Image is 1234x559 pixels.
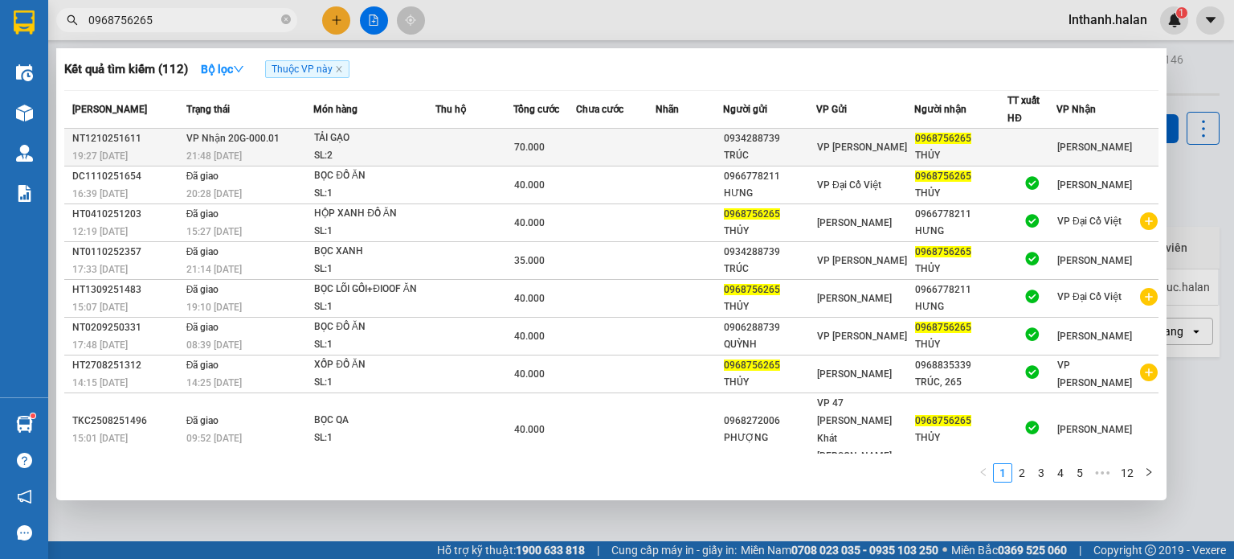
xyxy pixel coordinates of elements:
h3: Kết quả tìm kiếm ( 112 ) [64,61,188,78]
span: VP [PERSON_NAME] [817,255,907,266]
li: 5 [1070,463,1089,483]
li: Next 5 Pages [1089,463,1115,483]
div: HƯNG [915,298,1007,315]
span: Đã giao [186,415,219,426]
div: TRÚC [724,147,815,164]
a: 1 [994,464,1011,482]
span: Đã giao [186,246,219,257]
span: ••• [1089,463,1115,483]
span: 21:14 [DATE] [186,264,242,275]
span: VP [PERSON_NAME] [1057,360,1132,388]
div: HƯNG [724,185,815,202]
span: Đã giao [186,360,219,371]
span: Thu hộ [435,104,466,115]
span: 70.000 [514,142,545,153]
span: VP 47 [PERSON_NAME] Khát [PERSON_NAME] [817,397,892,462]
div: 0966778211 [915,282,1007,298]
span: VP Đại Cồ Việt [1057,291,1122,302]
img: warehouse-icon [16,416,33,433]
span: Món hàng [313,104,358,115]
li: Next Page [1139,463,1158,483]
span: 40.000 [514,179,545,191]
div: 0968272006 [724,413,815,430]
button: left [974,463,993,483]
span: close-circle [281,14,291,24]
span: [PERSON_NAME] [1057,424,1132,435]
strong: Bộ lọc [201,63,244,76]
span: 0968756265 [915,322,971,333]
img: warehouse-icon [16,105,33,121]
span: VP Đại Cồ Việt [817,179,881,191]
a: 5 [1071,464,1089,482]
span: [PERSON_NAME] [817,368,892,380]
span: 15:07 [DATE] [72,302,128,313]
div: THỦY [724,223,815,240]
span: VP [PERSON_NAME] [817,142,907,153]
div: 0968835339 [915,357,1007,374]
span: 0968756265 [915,246,971,257]
li: 3 [1032,463,1051,483]
span: [PERSON_NAME] [1057,142,1132,153]
span: plus-circle [1140,212,1158,230]
span: close-circle [281,13,291,28]
span: down [233,64,244,75]
span: 16:39 [DATE] [72,188,128,199]
div: PHƯỢNG [724,430,815,446]
sup: 1 [31,413,35,418]
span: 40.000 [514,424,545,435]
div: THỦY [915,261,1007,277]
span: VP Nhận 20G-000.01 [186,133,280,144]
div: 0934288739 [724,244,815,261]
span: Đã giao [186,284,219,295]
span: right [1144,467,1154,477]
div: THỦY [915,430,1007,446]
span: 0968756265 [724,360,780,371]
div: HT2708251312 [72,357,182,374]
div: SL: 1 [314,430,435,447]
div: 0966778211 [724,168,815,185]
span: 09:52 [DATE] [186,433,242,444]
div: THỦY [915,147,1007,164]
span: 40.000 [514,331,545,342]
span: 14:15 [DATE] [72,377,128,388]
button: right [1139,463,1158,483]
span: 19:10 [DATE] [186,302,242,313]
li: 2 [1012,463,1032,483]
a: 4 [1052,464,1069,482]
span: 21:48 [DATE] [186,150,242,162]
span: VP [PERSON_NAME] [817,331,907,342]
span: [PERSON_NAME] [817,217,892,228]
a: 2 [1013,464,1031,482]
div: BỌC LÕI GỐI+ĐIOOF ĂN [314,281,435,298]
span: [PERSON_NAME] [1057,255,1132,266]
span: 15:01 [DATE] [72,433,128,444]
span: 40.000 [514,293,545,304]
span: 19:27 [DATE] [72,150,128,162]
div: TẢI GẠO [314,129,435,147]
div: BỌC ĐỒ ĂN [314,167,435,185]
div: 0934288739 [724,130,815,147]
img: solution-icon [16,185,33,202]
div: SL: 1 [314,374,435,392]
a: 12 [1116,464,1138,482]
div: THỦY [915,185,1007,202]
span: [PERSON_NAME] [817,293,892,304]
span: TT xuất HĐ [1007,95,1040,124]
li: 4 [1051,463,1070,483]
span: Đã giao [186,171,219,182]
span: VP Gửi [816,104,847,115]
div: HT1309251483 [72,282,182,298]
span: left [979,467,988,477]
div: THỦY [724,374,815,391]
div: XỐP ĐỒ ĂN [314,356,435,374]
span: 17:48 [DATE] [72,339,128,351]
span: 17:33 [DATE] [72,264,128,275]
div: THỦY [724,298,815,315]
span: 0968756265 [915,415,971,426]
span: Trạng thái [186,104,230,115]
span: Thuộc VP này [265,60,349,78]
span: 40.000 [514,217,545,228]
span: 40.000 [514,368,545,380]
span: 0968756265 [915,171,971,182]
span: 35.000 [514,255,545,266]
